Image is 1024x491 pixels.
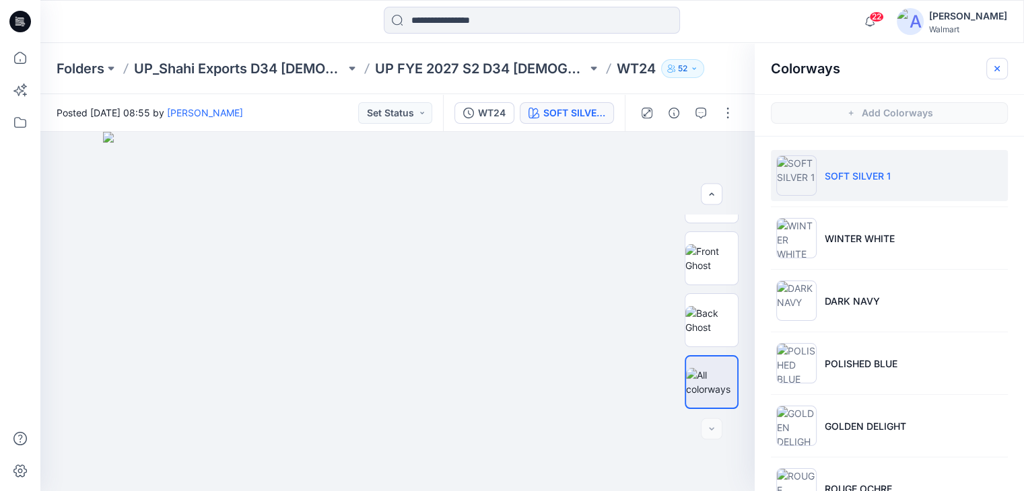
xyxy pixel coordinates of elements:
[776,343,817,383] img: POLISHED BLUE
[771,61,840,77] h2: Colorways
[776,406,817,446] img: GOLDEN DELIGHT
[685,306,738,334] img: Back Ghost
[678,61,687,76] p: 52
[825,231,895,245] p: WINTER WHITE
[661,59,704,78] button: 52
[929,24,1007,34] div: Walmart
[929,8,1007,24] div: [PERSON_NAME]
[520,102,614,124] button: SOFT SILVER 1
[57,106,243,120] span: Posted [DATE] 08:55 by
[825,294,880,308] p: DARK NAVY
[776,218,817,258] img: WINTER WHITE
[869,11,884,22] span: 22
[776,280,817,321] img: DARK NAVY
[454,102,514,124] button: WT24
[478,106,506,120] div: WT24
[375,59,586,78] a: UP FYE 2027 S2 D34 [DEMOGRAPHIC_DATA] Woven Tops
[825,169,891,183] p: SOFT SILVER 1
[686,368,737,396] img: All colorways
[776,155,817,196] img: SOFT SILVER 1
[825,356,897,371] p: POLISHED BLUE
[57,59,104,78] a: Folders
[134,59,345,78] a: UP_Shahi Exports D34 [DEMOGRAPHIC_DATA] Tops
[897,8,924,35] img: avatar
[167,107,243,118] a: [PERSON_NAME]
[825,419,906,433] p: GOLDEN DELIGHT
[663,102,685,124] button: Details
[103,132,702,491] img: eyJhbGciOiJIUzI1NiIsImtpZCI6IjAiLCJzbHQiOiJzZXMiLCJ0eXAiOiJKV1QifQ.eyJkYXRhIjp7InR5cGUiOiJzdG9yYW...
[685,244,738,272] img: Front Ghost
[543,106,605,120] div: SOFT SILVER 1
[617,59,656,78] p: WT24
